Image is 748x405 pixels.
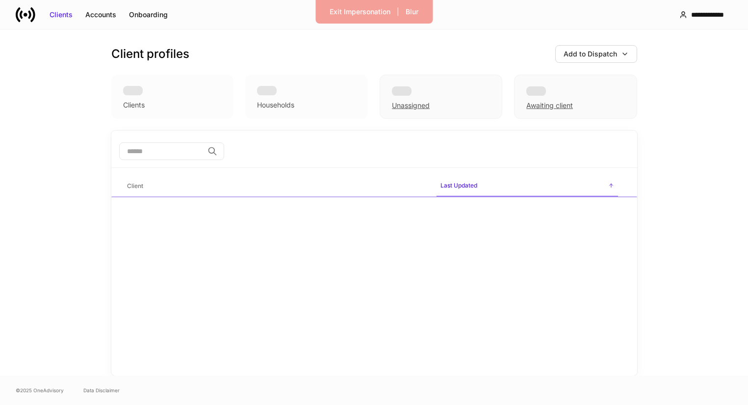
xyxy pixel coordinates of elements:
div: Exit Impersonation [330,7,390,17]
div: Onboarding [129,10,168,20]
h6: Client [127,181,143,190]
a: Data Disclaimer [83,386,120,394]
div: Clients [50,10,73,20]
button: Clients [43,7,79,23]
div: Unassigned [392,101,430,110]
h6: Last Updated [440,181,477,190]
span: Client [123,176,429,196]
div: Accounts [85,10,116,20]
div: Awaiting client [514,75,637,119]
div: Clients [123,100,145,110]
div: Households [257,100,294,110]
div: Awaiting client [526,101,573,110]
button: Accounts [79,7,123,23]
button: Exit Impersonation [323,4,397,20]
span: Last Updated [437,176,618,197]
span: © 2025 OneAdvisory [16,386,64,394]
div: Unassigned [380,75,502,119]
button: Onboarding [123,7,174,23]
div: Blur [406,7,418,17]
h3: Client profiles [111,46,189,62]
button: Add to Dispatch [555,45,637,63]
button: Blur [399,4,425,20]
div: Add to Dispatch [564,49,617,59]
